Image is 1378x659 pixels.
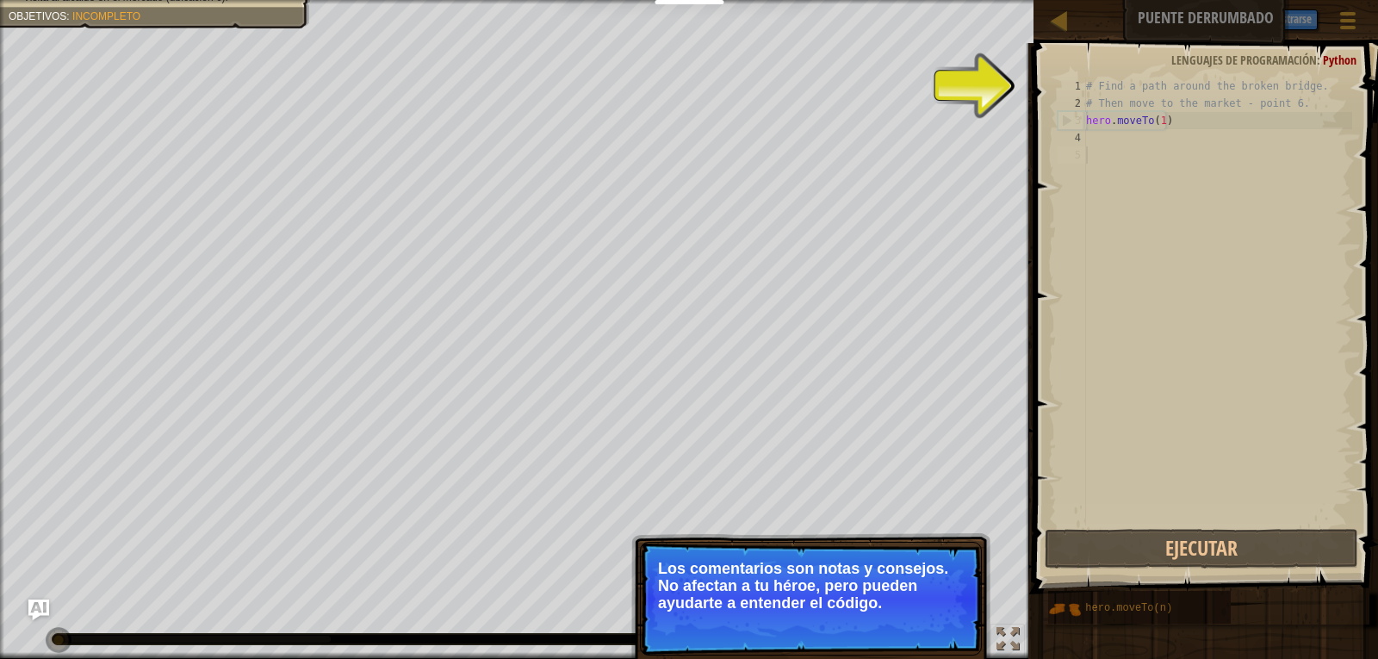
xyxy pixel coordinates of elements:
[1326,3,1369,44] button: Mostrar menú de juego
[1058,95,1086,112] div: 2
[658,560,964,612] p: Los comentarios son notas y consejos. No afectan a tu héroe, pero pueden ayudarte a entender el c...
[1154,3,1201,35] button: Ask AI
[28,600,49,620] button: Ask AI
[1317,52,1323,68] span: :
[1045,529,1359,569] button: Ejecutar
[9,10,66,22] span: Objetivos
[1163,9,1192,26] span: Ask AI
[1323,52,1356,68] span: Python
[1085,602,1172,614] span: hero.moveTo(n)
[1048,593,1081,625] img: portrait.png
[1058,129,1086,146] div: 4
[1171,52,1317,68] span: Lenguajes de programación
[1058,112,1086,129] div: 3
[1209,9,1240,26] span: Pistas
[1257,9,1318,30] button: Registrarse
[72,10,140,22] span: Incompleto
[1058,146,1086,164] div: 5
[1058,78,1086,95] div: 1
[66,10,72,22] span: :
